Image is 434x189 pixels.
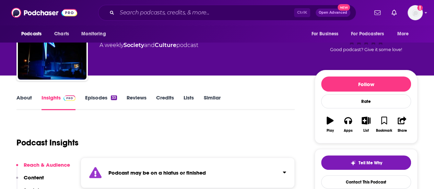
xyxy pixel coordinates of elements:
[85,94,117,110] a: Episodes33
[339,112,357,137] button: Apps
[111,95,117,100] div: 33
[319,11,347,14] span: Open Advanced
[321,94,411,108] div: Rate
[63,95,75,101] img: Podchaser Pro
[21,29,42,39] span: Podcasts
[363,129,369,133] div: List
[321,76,411,92] button: Follow
[54,29,69,39] span: Charts
[375,112,393,137] button: Bookmark
[108,169,206,176] strong: Podcast may be on a hiatus or finished
[99,41,198,49] div: A weekly podcast
[117,7,294,18] input: Search podcasts, credits, & more...
[372,7,383,19] a: Show notifications dropdown
[24,162,70,168] p: Reach & Audience
[16,94,32,110] a: About
[42,94,75,110] a: InsightsPodchaser Pro
[155,42,176,48] a: Culture
[344,129,353,133] div: Apps
[327,129,334,133] div: Play
[359,160,382,166] span: Tell Me Why
[184,94,194,110] a: Lists
[316,9,350,17] button: Open AdvancedNew
[98,5,356,21] div: Search podcasts, credits, & more...
[16,27,50,40] button: open menu
[389,7,399,19] a: Show notifications dropdown
[306,27,347,40] button: open menu
[50,27,73,40] a: Charts
[347,27,394,40] button: open menu
[16,138,79,148] h1: Podcast Insights
[392,27,418,40] button: open menu
[408,5,423,20] span: Logged in as sydneymorris_books
[357,112,375,137] button: List
[321,155,411,170] button: tell me why sparkleTell Me Why
[18,11,86,80] img: Lights On with Carl Lentz
[144,42,155,48] span: and
[127,94,146,110] a: Reviews
[77,27,115,40] button: open menu
[330,47,402,52] span: Good podcast? Give it some love!
[16,162,70,174] button: Reach & Audience
[16,174,44,187] button: Content
[393,112,411,137] button: Share
[351,29,384,39] span: For Podcasters
[124,42,144,48] a: Society
[376,129,392,133] div: Bookmark
[321,175,411,189] a: Contact This Podcast
[338,4,350,11] span: New
[311,29,338,39] span: For Business
[203,94,220,110] a: Similar
[350,160,356,166] img: tell me why sparkle
[417,5,423,11] svg: Add a profile image
[24,174,44,181] p: Content
[321,112,339,137] button: Play
[81,29,106,39] span: Monitoring
[397,129,407,133] div: Share
[408,5,423,20] button: Show profile menu
[81,157,295,188] section: Click to expand status details
[408,5,423,20] img: User Profile
[397,29,409,39] span: More
[11,6,77,19] img: Podchaser - Follow, Share and Rate Podcasts
[294,8,310,17] span: Ctrl K
[156,94,174,110] a: Credits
